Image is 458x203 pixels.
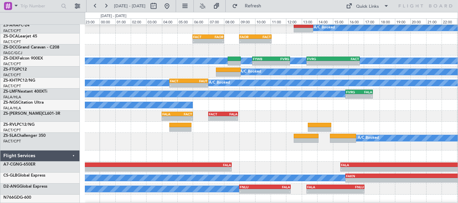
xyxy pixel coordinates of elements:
div: - [336,189,364,193]
span: ZS-RVL [3,123,17,127]
a: FACT/CPT [3,84,21,89]
div: - [265,189,290,193]
div: - [170,83,189,87]
div: 06:00 [193,18,208,24]
span: ZS-[PERSON_NAME] [3,112,42,116]
div: - [253,61,271,65]
div: 10:00 [255,18,271,24]
div: [DATE] - [DATE] [101,13,126,19]
div: FVRG [307,57,333,61]
div: FALA [162,112,177,116]
div: 22:00 [442,18,457,24]
div: FALA [359,90,372,94]
div: - [240,189,265,193]
div: FACT [333,57,359,61]
a: FAGC/GCJ [3,50,22,56]
a: ZS-DCCGrand Caravan - C208 [3,45,59,49]
div: A/C Booked [314,23,335,33]
a: ZS-NGSCitation Ultra [3,101,44,105]
a: ZS-[PERSON_NAME]CL601-3R [3,112,60,116]
div: FALA [341,163,426,167]
a: ZS-FTGPC12 [3,68,27,72]
input: Trip Number [20,1,59,11]
div: Quick Links [356,3,379,10]
div: 01:00 [115,18,131,24]
span: ZS-NGS [3,101,18,105]
div: FAKN [346,174,428,178]
div: - [359,94,372,98]
div: 12:00 [286,18,301,24]
div: - [177,116,192,120]
a: FACT/CPT [3,39,21,44]
a: FACT/CPT [3,62,21,67]
div: 19:00 [395,18,410,24]
a: ZS-SLAChallenger 350 [3,134,46,138]
span: A7-CGN [3,163,19,167]
div: FVRG [271,57,289,61]
span: ZS-SLA [3,134,17,138]
span: Refresh [239,4,267,8]
div: - [333,61,359,65]
div: - [223,116,237,120]
div: FALA [307,185,335,189]
span: ZS-KHT [3,79,17,83]
div: 07:00 [209,18,224,24]
a: FACT/CPT [3,73,21,78]
div: 21:00 [426,18,442,24]
a: ZS-LMFNextant 400XTi [3,90,47,94]
a: ZS-RVLPC12/NG [3,123,35,127]
button: Quick Links [343,1,392,11]
div: 14:00 [317,18,333,24]
div: 16:00 [348,18,364,24]
div: - [51,167,141,171]
div: - [346,94,359,98]
div: FACT [170,79,189,83]
div: 18:00 [380,18,395,24]
a: CS-GLBGlobal Express [3,174,45,178]
a: FACT/CPT [3,28,21,33]
div: FACT [255,35,271,39]
span: ZS-DEX [3,57,17,61]
a: A7-CGNG-650ER [3,163,36,167]
div: 20:00 [410,18,426,24]
div: - [346,178,428,182]
a: D2-ANGGlobal Express [3,185,47,189]
div: - [271,61,289,65]
div: 00:00 [100,18,115,24]
span: ZS-FTG [3,68,17,72]
div: - [208,39,223,43]
span: CS-GLB [3,174,17,178]
div: 11:00 [271,18,286,24]
span: ZS-DCC [3,45,18,49]
div: A/C Booked [240,67,261,77]
div: - [255,39,271,43]
div: FALA [141,163,231,167]
a: FALA/HLA [3,106,21,111]
div: 13:00 [302,18,317,24]
div: 05:00 [177,18,193,24]
div: FACT [209,112,223,116]
span: [DATE] - [DATE] [114,3,146,9]
div: 03:00 [146,18,162,24]
span: ZS-LMF [3,90,17,94]
div: FNLU [240,185,265,189]
div: FNLU [336,185,364,189]
div: - [240,39,255,43]
a: ZS-DEXFalcon 900EX [3,57,43,61]
a: ZS-AHAPC-24 [3,23,30,27]
a: FALA/HLA [3,95,21,100]
div: - [141,167,231,171]
div: FAUT [189,79,208,83]
a: N766GDG-600 [3,196,31,200]
div: - [209,116,223,120]
div: 08:00 [224,18,239,24]
div: FAOR [208,35,223,39]
div: - [162,116,177,120]
span: ZS-AHA [3,23,18,27]
div: - [307,189,335,193]
span: D2-ANG [3,185,19,189]
div: 02:00 [131,18,146,24]
div: FALA [265,185,290,189]
div: - [341,167,426,171]
div: - [189,83,208,87]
